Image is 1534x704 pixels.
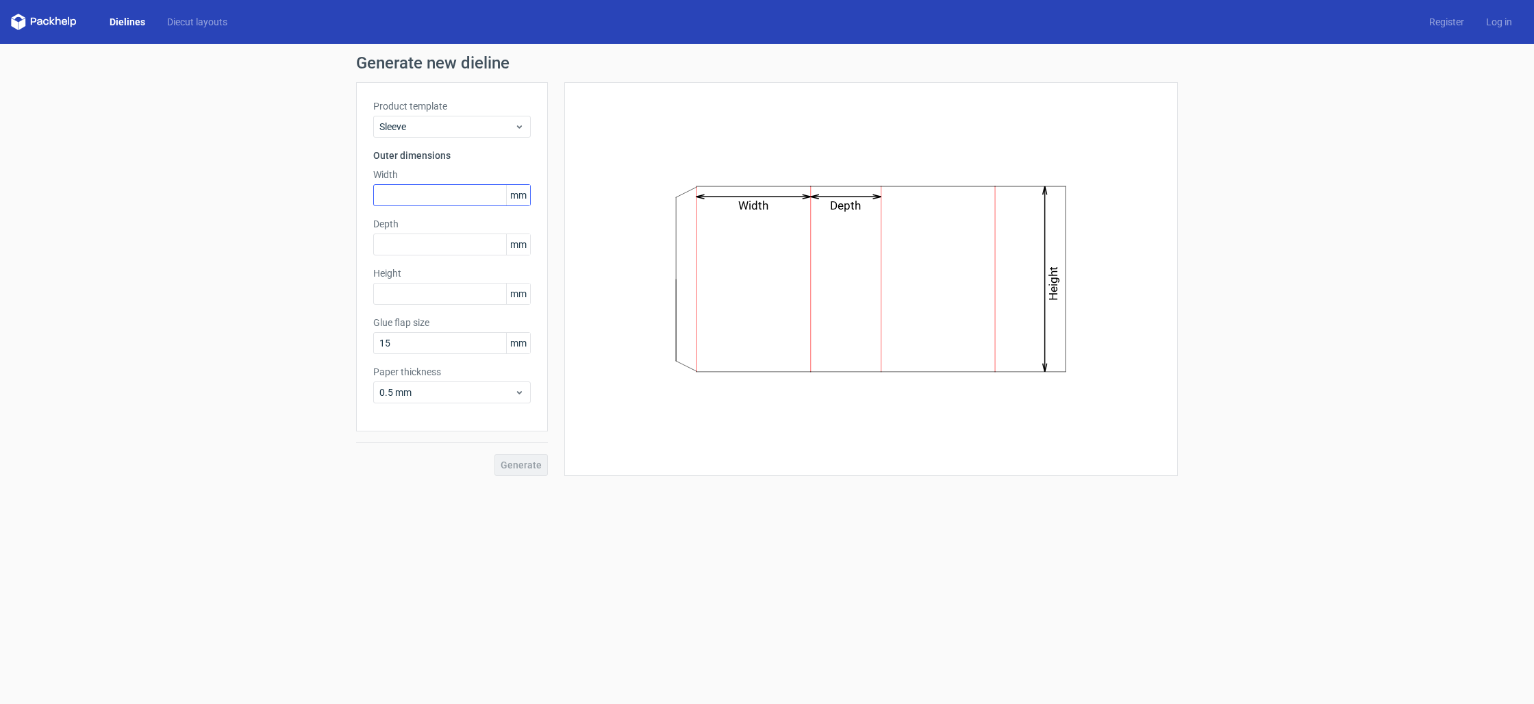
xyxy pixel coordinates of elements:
[1047,266,1061,301] text: Height
[739,199,769,212] text: Width
[506,234,530,255] span: mm
[373,168,531,181] label: Width
[99,15,156,29] a: Dielines
[373,217,531,231] label: Depth
[1475,15,1523,29] a: Log in
[506,284,530,304] span: mm
[373,149,531,162] h3: Outer dimensions
[831,199,862,212] text: Depth
[156,15,238,29] a: Diecut layouts
[506,333,530,353] span: mm
[356,55,1178,71] h1: Generate new dieline
[1418,15,1475,29] a: Register
[373,266,531,280] label: Height
[379,120,514,134] span: Sleeve
[373,99,531,113] label: Product template
[373,316,531,329] label: Glue flap size
[373,365,531,379] label: Paper thickness
[506,185,530,205] span: mm
[379,386,514,399] span: 0.5 mm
